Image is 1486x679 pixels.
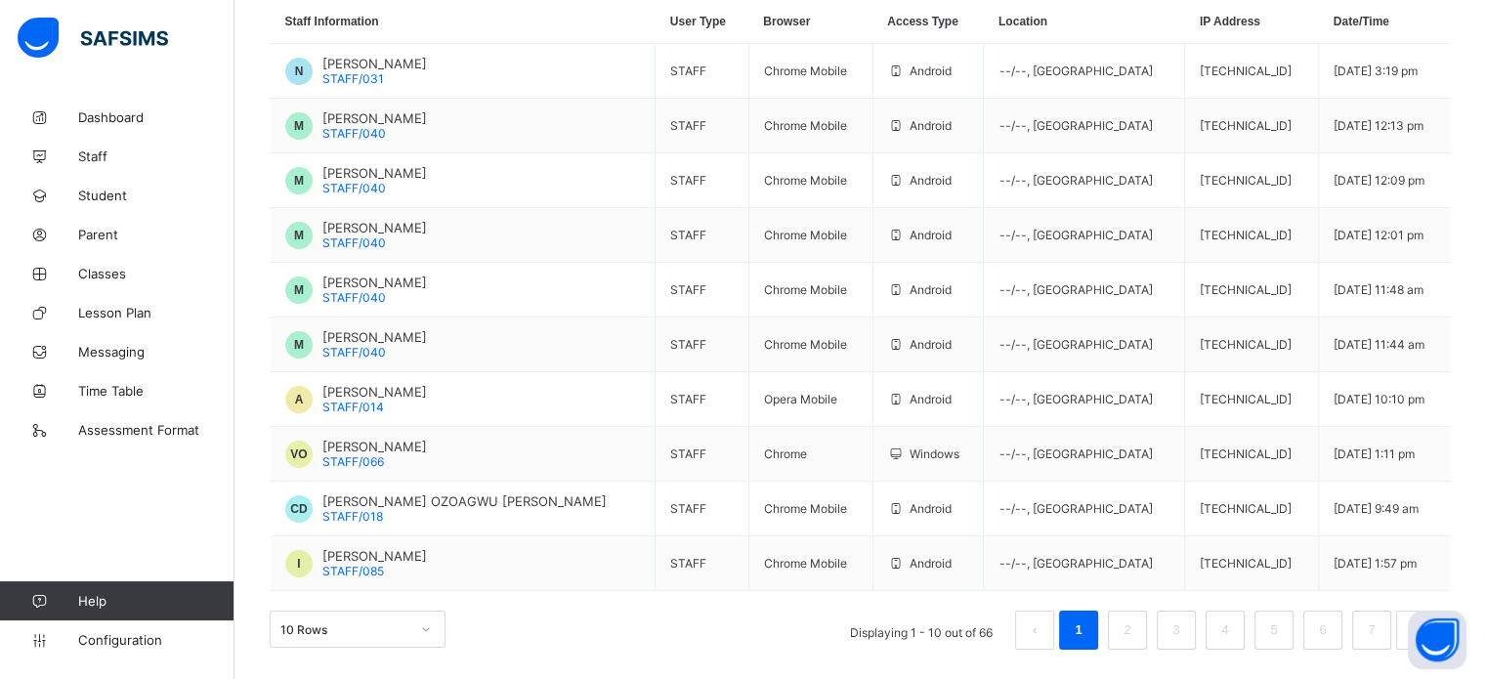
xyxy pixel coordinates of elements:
[910,501,952,516] span: Android
[1334,392,1424,406] span: [DATE] 10:10 pm
[1334,446,1415,461] span: [DATE] 1:11 pm
[998,337,1152,352] span: --/-- , [GEOGRAPHIC_DATA]
[764,392,837,406] span: Opera Mobile
[1069,617,1087,643] a: 1
[910,556,952,571] span: Android
[670,556,706,571] span: STAFF
[1118,617,1136,643] a: 2
[764,64,847,78] span: Chrome Mobile
[322,235,386,250] span: STAFF/040
[322,56,427,71] span: [PERSON_NAME]
[322,439,427,454] span: [PERSON_NAME]
[998,282,1152,297] span: --/-- , [GEOGRAPHIC_DATA]
[998,173,1152,188] span: --/-- , [GEOGRAPHIC_DATA]
[1059,611,1098,650] li: 1
[18,18,168,59] img: safsims
[280,622,409,637] div: 10 Rows
[998,118,1152,133] span: --/-- , [GEOGRAPHIC_DATA]
[764,282,847,297] span: Chrome Mobile
[670,282,706,297] span: STAFF
[998,228,1152,242] span: --/-- , [GEOGRAPHIC_DATA]
[670,173,706,188] span: STAFF
[1313,617,1332,643] a: 6
[910,64,952,78] span: Android
[322,454,384,469] span: STAFF/066
[78,149,234,164] span: Staff
[294,229,304,242] span: M
[764,228,847,242] span: Chrome Mobile
[322,564,384,578] span: STAFF/085
[1200,64,1292,78] span: [TECHNICAL_ID]
[764,337,847,352] span: Chrome Mobile
[764,118,847,133] span: Chrome Mobile
[1215,617,1234,643] a: 4
[78,188,234,203] span: Student
[78,109,234,125] span: Dashboard
[297,557,300,571] span: I
[1334,118,1423,133] span: [DATE] 12:13 pm
[322,275,427,290] span: [PERSON_NAME]
[78,383,234,399] span: Time Table
[670,228,706,242] span: STAFF
[670,64,706,78] span: STAFF
[322,345,386,360] span: STAFF/040
[1200,556,1292,571] span: [TECHNICAL_ID]
[1254,611,1294,650] li: 5
[1362,617,1380,643] a: 7
[322,329,427,345] span: [PERSON_NAME]
[1015,611,1054,650] button: prev page
[78,266,234,281] span: Classes
[294,119,304,133] span: M
[1408,611,1466,669] button: Open asap
[910,282,952,297] span: Android
[998,392,1152,406] span: --/-- , [GEOGRAPHIC_DATA]
[910,173,952,188] span: Android
[322,384,427,400] span: [PERSON_NAME]
[670,501,706,516] span: STAFF
[322,126,386,141] span: STAFF/040
[78,344,234,360] span: Messaging
[764,501,847,516] span: Chrome Mobile
[295,64,304,78] span: N
[670,337,706,352] span: STAFF
[1200,118,1292,133] span: [TECHNICAL_ID]
[835,611,1007,650] li: Displaying 1 - 10 out of 66
[322,220,427,235] span: [PERSON_NAME]
[998,64,1152,78] span: --/-- , [GEOGRAPHIC_DATA]
[322,548,427,564] span: [PERSON_NAME]
[1334,228,1423,242] span: [DATE] 12:01 pm
[1334,64,1418,78] span: [DATE] 3:19 pm
[78,227,234,242] span: Parent
[322,290,386,305] span: STAFF/040
[998,556,1152,571] span: --/-- , [GEOGRAPHIC_DATA]
[322,165,427,181] span: [PERSON_NAME]
[78,593,234,609] span: Help
[1108,611,1147,650] li: 2
[322,509,383,524] span: STAFF/018
[910,337,952,352] span: Android
[290,447,307,461] span: VO
[1334,282,1423,297] span: [DATE] 11:48 am
[322,71,384,86] span: STAFF/031
[78,632,234,648] span: Configuration
[910,228,952,242] span: Android
[1200,228,1292,242] span: [TECHNICAL_ID]
[1200,501,1292,516] span: [TECHNICAL_ID]
[670,446,706,461] span: STAFF
[1264,617,1283,643] a: 5
[290,502,307,516] span: CD
[1200,392,1292,406] span: [TECHNICAL_ID]
[295,393,304,406] span: A
[78,422,234,438] span: Assessment Format
[670,118,706,133] span: STAFF
[294,283,304,297] span: M
[1200,446,1292,461] span: [TECHNICAL_ID]
[1396,611,1435,650] li: 下一页
[1200,173,1292,188] span: [TECHNICAL_ID]
[1303,611,1342,650] li: 6
[1334,556,1417,571] span: [DATE] 1:57 pm
[1206,611,1245,650] li: 4
[1157,611,1196,650] li: 3
[670,392,706,406] span: STAFF
[910,392,952,406] span: Android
